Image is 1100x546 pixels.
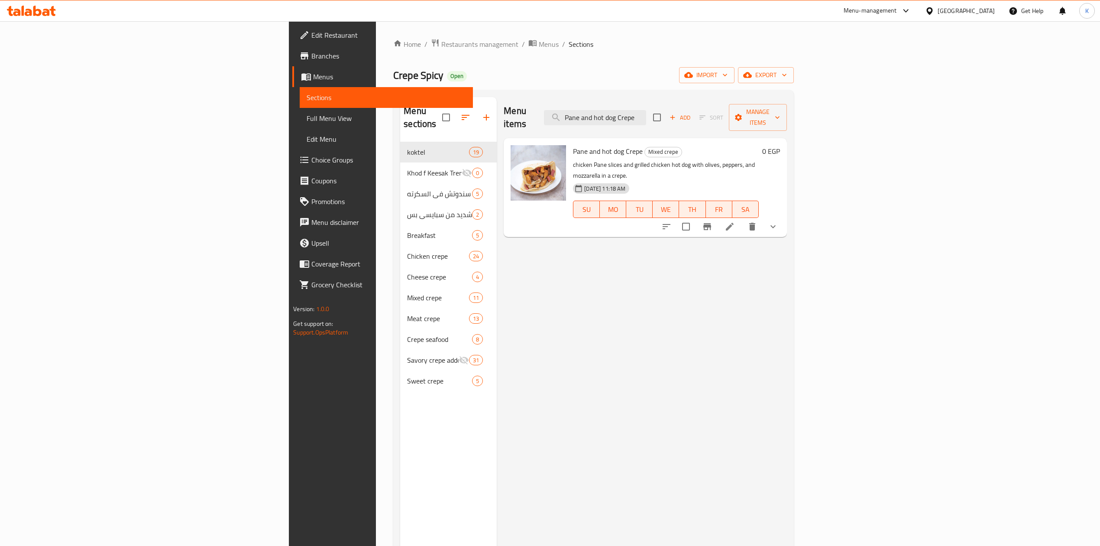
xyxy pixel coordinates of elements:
span: koktel [407,147,469,157]
div: Khod f Keesak Trend0 [400,162,497,183]
div: items [469,313,483,324]
span: Menus [539,39,559,49]
span: Add item [666,111,694,124]
a: Edit Menu [300,129,472,149]
div: Mixed crepe [407,292,469,303]
span: Promotions [311,196,466,207]
span: Version: [293,303,314,315]
button: SU [573,201,600,218]
button: TH [679,201,705,218]
div: Chicken crepe24 [400,246,497,266]
span: Select to update [677,218,695,236]
button: Add section [476,107,497,128]
span: Coupons [311,175,466,186]
span: Cheese crepe [407,272,472,282]
span: MO [603,203,623,216]
a: Support.OpsPlatform [293,327,348,338]
div: Crepe seafood8 [400,329,497,350]
span: Sections [569,39,593,49]
div: Menu-management [844,6,897,16]
span: Select all sections [437,108,455,127]
nav: breadcrumb [393,39,793,50]
div: items [472,168,483,178]
div: الجديد شديد من سبايسي بس2 [400,204,497,225]
div: سندوتش في السكرته5 [400,183,497,204]
span: 5 [472,231,482,240]
span: Meat crepe [407,313,469,324]
span: 2 [472,211,482,219]
div: items [472,334,483,344]
span: FR [709,203,729,216]
div: Savory crepe addons31 [400,350,497,370]
span: TH [683,203,702,216]
span: [DATE] 11:18 AM [581,185,629,193]
div: items [472,230,483,240]
button: export [738,67,794,83]
span: 1.0.0 [316,303,330,315]
span: Coverage Report [311,259,466,269]
span: سندوتش في السكرته [407,188,472,199]
button: Add [666,111,694,124]
a: Choice Groups [292,149,472,170]
span: 5 [472,377,482,385]
span: 0 [472,169,482,177]
a: Menus [528,39,559,50]
button: FR [706,201,732,218]
span: Select section first [694,111,729,124]
a: Grocery Checklist [292,274,472,295]
div: Meat crepe13 [400,308,497,329]
span: Choice Groups [311,155,466,165]
div: [GEOGRAPHIC_DATA] [938,6,995,16]
button: SA [732,201,759,218]
span: import [686,70,728,81]
span: Add [668,113,692,123]
div: koktel19 [400,142,497,162]
span: Sort sections [455,107,476,128]
span: Crepe seafood [407,334,472,344]
div: Cheese crepe4 [400,266,497,287]
nav: Menu sections [400,138,497,395]
span: Khod f Keesak Trend [407,168,462,178]
span: Sweet crepe [407,376,472,386]
a: Full Menu View [300,108,472,129]
span: Pane and hot dog Crepe [573,145,643,158]
button: show more [763,216,783,237]
span: 31 [469,356,482,364]
div: Mixed crepe11 [400,287,497,308]
h6: 0 EGP [762,145,780,157]
input: search [544,110,646,125]
a: Promotions [292,191,472,212]
div: Breakfast [407,230,472,240]
h2: Menu items [504,104,533,130]
span: Full Menu View [307,113,466,123]
svg: Show Choices [768,221,778,232]
button: MO [600,201,626,218]
span: Menus [313,71,466,82]
div: items [469,292,483,303]
div: items [472,209,483,220]
li: / [522,39,525,49]
span: 24 [469,252,482,260]
span: Savory crepe addons [407,355,459,365]
button: TU [626,201,653,218]
svg: Inactive section [459,355,469,365]
span: Chicken crepe [407,251,469,261]
span: Menu disclaimer [311,217,466,227]
a: Sections [300,87,472,108]
div: الجديد شديد من سبايسي بس [407,209,472,220]
span: SU [577,203,596,216]
p: chicken Pane slices and grilled chicken hot dog with olives, peppers, and mozzarella in a crepe. [573,159,758,181]
a: Edit menu item [725,221,735,232]
span: WE [656,203,676,216]
button: import [679,67,734,83]
span: K [1085,6,1089,16]
span: Branches [311,51,466,61]
span: Restaurants management [441,39,518,49]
